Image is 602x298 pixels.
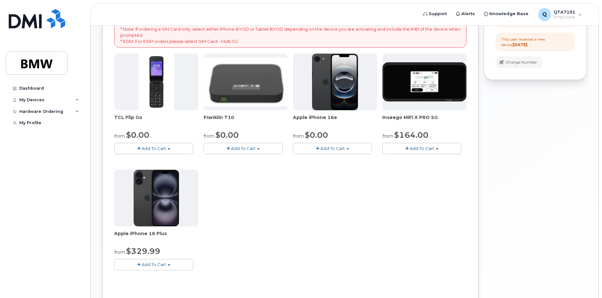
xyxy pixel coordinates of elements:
[382,114,467,127] div: Inseego MiFi X PRO 5G
[312,54,358,110] img: iphone16e.png
[114,143,193,154] button: Add To Cart
[419,7,451,20] a: Support
[120,8,460,44] p: * Note: BMW IT is in the process of upgrading all off-contract BMW phones with the all-new iPhone...
[139,54,174,110] img: TCL_FLIP_MODE.jpg
[204,133,215,139] small: from
[461,11,475,17] span: Alerts
[204,114,288,127] div: Franklin T10
[382,133,393,139] small: from
[542,11,547,18] span: Q
[114,259,193,270] button: Add To Cart
[305,130,328,140] span: $0.00
[126,130,149,140] span: $0.00
[114,230,198,243] div: Apple iPhone 16 Plus
[293,143,372,154] button: Add To Cart
[534,8,587,21] div: QTA7191
[231,146,256,151] span: Add To Cart
[513,42,527,47] strong: [DATE]
[489,11,528,17] span: Knowledge Base
[382,143,461,154] button: Add To Cart
[204,143,283,154] button: Add To Cart
[114,133,125,139] small: from
[320,146,345,151] span: Add To Cart
[451,7,479,20] a: Alerts
[142,146,166,151] span: Add To Cart
[496,56,543,68] button: Change Number
[574,270,597,293] iframe: Messenger Launcher
[554,15,575,20] span: Employee
[293,114,377,127] div: Apple iPhone 16e
[479,7,533,20] a: Knowledge Base
[429,11,447,17] span: Support
[293,133,304,139] small: from
[554,9,575,15] span: QTA7191
[410,146,434,151] span: Add To Cart
[501,36,569,47] div: This user received a new device
[114,114,198,127] div: TCL Flip Go
[142,262,166,267] span: Add To Cart
[134,170,179,226] img: iphone_16_plus.png
[394,130,428,140] span: $164.00
[216,130,239,140] span: $0.00
[126,246,160,256] span: $329.99
[114,249,125,255] small: from
[204,58,288,106] img: t10.jpg
[506,59,537,65] span: Change Number
[382,62,467,102] img: cut_small_inseego_5G.jpg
